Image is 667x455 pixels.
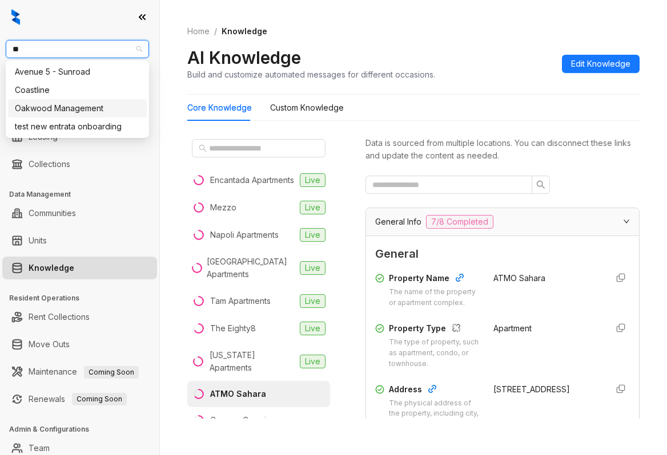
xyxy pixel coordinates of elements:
[389,383,480,398] div: Address
[2,76,157,99] li: Leads
[9,293,159,303] h3: Resident Operations
[199,144,207,152] span: search
[8,81,147,99] div: Coastline
[389,272,480,287] div: Property Name
[210,229,279,241] div: Napoli Apartments
[300,228,326,242] span: Live
[389,398,480,430] div: The physical address of the property, including city, state, and postal code.
[11,9,20,25] img: logo
[8,63,147,81] div: Avenue 5 - Sunroad
[300,355,326,368] span: Live
[8,99,147,117] div: Oakwood Management
[222,26,267,36] span: Knowledge
[187,47,301,68] h2: AI Knowledge
[2,125,157,148] li: Leasing
[300,294,326,308] span: Live
[493,323,532,333] span: Apartment
[365,137,640,162] div: Data is sourced from multiple locations. You can disconnect these links and update the content as...
[2,306,157,328] li: Rent Collections
[185,25,212,38] a: Home
[29,333,70,356] a: Move Outs
[15,102,140,115] div: Oakwood Management
[210,414,276,426] div: Campus Crossing
[210,349,295,374] div: [US_STATE] Apartments
[29,388,127,411] a: RenewalsComing Soon
[426,215,493,229] span: 7/8 Completed
[210,388,266,400] div: ATMO Sahara
[15,120,140,133] div: test new entrata onboarding
[210,174,294,186] div: Encantada Apartments
[29,153,70,176] a: Collections
[210,322,256,335] div: The Eighty8
[187,68,435,80] div: Build and customize automated messages for different occasions.
[300,173,326,187] span: Live
[2,229,157,252] li: Units
[2,333,157,356] li: Move Outs
[375,245,630,263] span: General
[15,66,140,78] div: Avenue 5 - Sunroad
[270,101,344,114] div: Custom Knowledge
[9,189,159,200] h3: Data Management
[2,388,157,411] li: Renewals
[2,257,157,279] li: Knowledge
[300,261,326,275] span: Live
[8,117,147,136] div: test new entrata onboarding
[493,273,545,283] span: ATMO Sahara
[366,208,639,235] div: General Info7/8 Completed
[187,101,252,114] div: Core Knowledge
[562,55,640,73] button: Edit Knowledge
[389,322,480,337] div: Property Type
[2,153,157,176] li: Collections
[29,229,47,252] a: Units
[29,202,76,225] a: Communities
[72,393,127,405] span: Coming Soon
[493,383,598,396] div: [STREET_ADDRESS]
[389,287,480,308] div: The name of the property or apartment complex.
[207,255,295,281] div: [GEOGRAPHIC_DATA] Apartments
[375,216,421,228] span: General Info
[623,218,630,225] span: expanded
[2,202,157,225] li: Communities
[29,306,90,328] a: Rent Collections
[210,295,271,307] div: Tam Apartments
[536,180,545,189] span: search
[300,201,326,214] span: Live
[9,424,159,434] h3: Admin & Configurations
[571,58,630,70] span: Edit Knowledge
[389,337,480,369] div: The type of property, such as apartment, condo, or townhouse.
[2,360,157,383] li: Maintenance
[210,201,236,214] div: Mezzo
[300,322,326,335] span: Live
[214,25,217,38] li: /
[29,257,74,279] a: Knowledge
[84,366,139,379] span: Coming Soon
[15,84,140,96] div: Coastline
